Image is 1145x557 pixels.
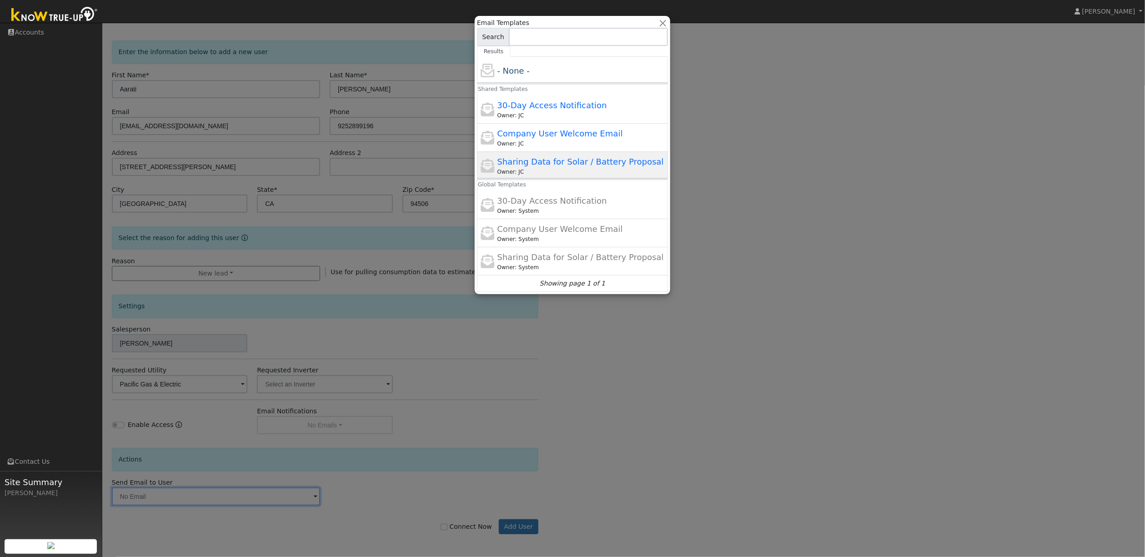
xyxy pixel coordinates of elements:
[477,28,509,46] span: Search
[497,129,623,138] span: Company User Welcome Email
[497,235,666,243] div: Leroy Coffman
[497,196,607,206] span: 30-Day Access Notification
[497,100,607,110] span: 30-Day Access Notification
[497,207,666,215] div: Leroy Coffman
[497,157,664,166] span: Sharing Data for Solar / Battery Proposal
[477,46,511,57] a: Results
[497,66,530,75] span: - None -
[472,178,484,191] h6: Global Templates
[497,263,666,271] div: Leroy Coffman
[497,252,664,262] span: Sharing Data for Solar / Battery Proposal
[497,168,666,176] div: Jeremy Carlock
[47,542,55,549] img: retrieve
[472,83,484,96] h6: Shared Templates
[1082,8,1135,15] span: [PERSON_NAME]
[7,5,102,25] img: Know True-Up
[497,140,666,148] div: Jeremy Carlock
[540,279,605,288] i: Showing page 1 of 1
[497,224,623,234] span: Company User Welcome Email
[5,488,97,498] div: [PERSON_NAME]
[5,476,97,488] span: Site Summary
[477,18,529,28] span: Email Templates
[497,111,666,120] div: Jeremy Carlock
